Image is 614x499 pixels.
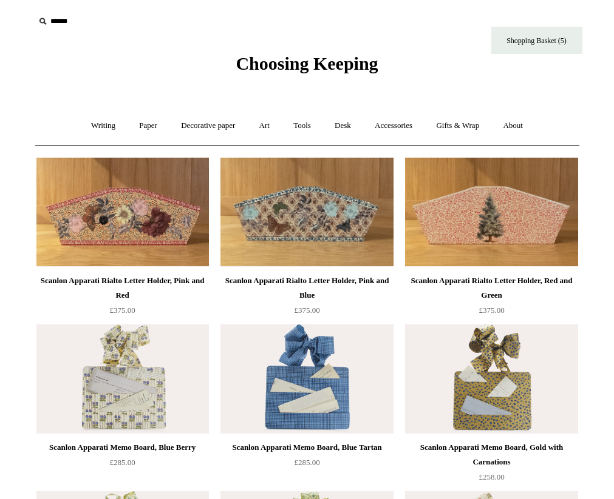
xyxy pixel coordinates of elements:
img: Scanlon Apparati Rialto Letter Holder, Red and Green [405,158,578,267]
a: Scanlon Apparati Rialto Letter Holder, Pink and Blue £375.00 [220,273,393,323]
div: Scanlon Apparati Rialto Letter Holder, Pink and Blue [223,273,390,303]
a: Scanlon Apparati Rialto Letter Holder, Pink and Red Scanlon Apparati Rialto Letter Holder, Pink a... [36,158,209,267]
span: £285.00 [294,458,319,467]
a: About [492,110,534,142]
img: Scanlon Apparati Memo Board, Blue Tartan [220,324,393,434]
a: Scanlon Apparati Memo Board, Gold with Carnations £258.00 [405,440,578,490]
a: Tools [282,110,322,142]
a: Scanlon Apparati Memo Board, Blue Tartan £285.00 [220,440,393,490]
a: Scanlon Apparati Memo Board, Blue Tartan Scanlon Apparati Memo Board, Blue Tartan [220,324,393,434]
a: Shopping Basket (5) [491,27,582,54]
div: Scanlon Apparati Rialto Letter Holder, Red and Green [408,273,575,303]
a: Paper [128,110,168,142]
span: £375.00 [479,306,504,315]
span: £375.00 [109,306,135,315]
span: £285.00 [109,458,135,467]
a: Art [248,110,281,142]
span: Choosing Keeping [236,53,378,73]
a: Decorative paper [170,110,246,142]
a: Choosing Keeping [236,63,378,72]
a: Scanlon Apparati Rialto Letter Holder, Pink and Blue Scanlon Apparati Rialto Letter Holder, Pink ... [220,158,393,267]
a: Scanlon Apparati Rialto Letter Holder, Pink and Red £375.00 [36,273,209,323]
a: Scanlon Apparati Memo Board, Blue Berry £285.00 [36,440,209,490]
div: Scanlon Apparati Memo Board, Blue Berry [39,440,206,455]
a: Writing [80,110,126,142]
span: £375.00 [294,306,319,315]
img: Scanlon Apparati Rialto Letter Holder, Pink and Red [36,158,209,267]
div: Scanlon Apparati Memo Board, Gold with Carnations [408,440,575,469]
a: Gifts & Wrap [425,110,490,142]
a: Desk [324,110,362,142]
a: Scanlon Apparati Rialto Letter Holder, Red and Green £375.00 [405,273,578,323]
a: Scanlon Apparati Memo Board, Blue Berry Scanlon Apparati Memo Board, Blue Berry [36,324,209,434]
a: Accessories [364,110,423,142]
img: Scanlon Apparati Rialto Letter Holder, Pink and Blue [220,158,393,267]
a: Scanlon Apparati Memo Board, Gold with Carnations Scanlon Apparati Memo Board, Gold with Carnations [405,324,578,434]
a: Scanlon Apparati Rialto Letter Holder, Red and Green Scanlon Apparati Rialto Letter Holder, Red a... [405,158,578,267]
img: Scanlon Apparati Memo Board, Blue Berry [36,324,209,434]
img: Scanlon Apparati Memo Board, Gold with Carnations [405,324,578,434]
span: £258.00 [479,472,504,481]
div: Scanlon Apparati Rialto Letter Holder, Pink and Red [39,273,206,303]
div: Scanlon Apparati Memo Board, Blue Tartan [223,440,390,455]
